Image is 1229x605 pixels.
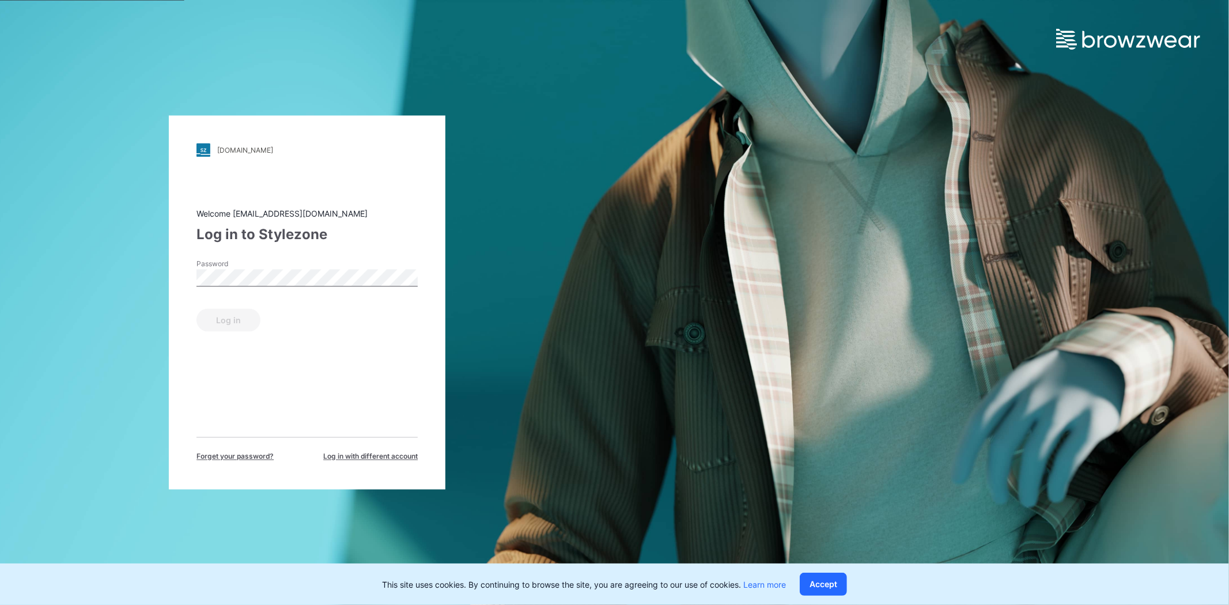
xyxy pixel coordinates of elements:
button: Accept [800,573,847,596]
img: stylezone-logo.562084cfcfab977791bfbf7441f1a819.svg [196,143,210,157]
div: Log in to Stylezone [196,225,418,245]
a: [DOMAIN_NAME] [196,143,418,157]
div: [DOMAIN_NAME] [217,146,273,154]
img: browzwear-logo.e42bd6dac1945053ebaf764b6aa21510.svg [1056,29,1200,50]
p: This site uses cookies. By continuing to browse the site, you are agreeing to our use of cookies. [382,578,786,591]
a: Learn more [743,580,786,589]
span: Forget your password? [196,452,274,462]
div: Welcome [EMAIL_ADDRESS][DOMAIN_NAME] [196,208,418,220]
label: Password [196,259,277,270]
span: Log in with different account [323,452,418,462]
